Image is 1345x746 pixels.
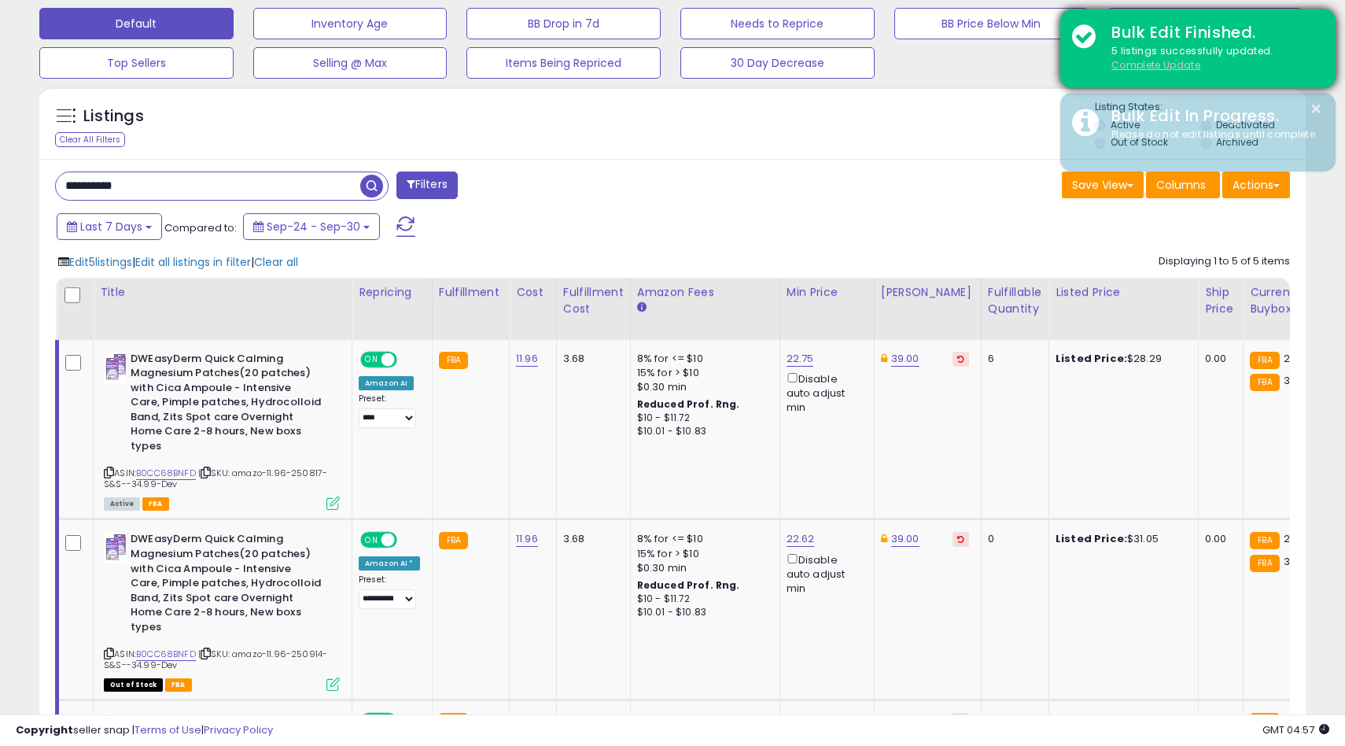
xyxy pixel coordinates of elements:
div: Preset: [359,393,420,429]
span: | SKU: amazo-11.96-250817-S&S--34.99-Dev [104,467,327,490]
a: 22.62 [787,531,815,547]
div: 8% for <= $10 [637,532,768,546]
div: 0.00 [1205,352,1231,366]
span: Edit 5 listings [69,254,132,270]
a: 39.00 [891,531,919,547]
span: 31.05 [1284,554,1309,569]
a: 22.75 [787,351,814,367]
a: B0CC68BNFD [136,648,196,661]
div: Fulfillment Cost [563,284,624,317]
div: 15% for > $10 [637,366,768,380]
div: Cost [516,284,550,301]
button: Top Sellers [39,47,234,79]
button: Items Being Repriced [466,47,661,79]
img: 41Y3gWSrIYL._SL40_.jpg [104,532,127,563]
b: DWEasyDerm Quick Calming Magnesium Patches(20 patches) with Cica Ampoule - Intensive Care, Pimple... [131,352,322,458]
div: [PERSON_NAME] [881,284,975,301]
div: Listed Price [1056,284,1192,301]
a: Terms of Use [134,722,201,737]
button: Inventory Age [253,8,448,39]
small: FBA [1250,532,1279,549]
a: 11.96 [516,351,538,367]
div: 5 listings successfully updated. [1100,44,1324,73]
div: $10 - $11.72 [637,412,768,425]
div: Current Buybox Price [1250,284,1331,317]
button: Sep-24 - Sep-30 [243,213,380,240]
span: Last 7 Days [80,219,142,235]
span: 31.05 [1284,373,1309,388]
span: FBA [165,678,192,692]
span: 28.28 [1284,531,1312,546]
button: Filters [396,172,458,199]
div: $0.30 min [637,380,768,394]
span: OFF [395,353,420,366]
div: $10.01 - $10.83 [637,606,768,619]
strong: Copyright [16,722,73,737]
div: $10.01 - $10.83 [637,425,768,438]
div: Fulfillment [439,284,503,301]
span: FBA [142,497,169,511]
button: 30 Day Decrease [680,47,875,79]
small: FBA [439,532,468,549]
b: Reduced Prof. Rng. [637,397,740,411]
div: ASIN: [104,532,340,689]
a: Privacy Policy [204,722,273,737]
div: $10 - $11.72 [637,593,768,606]
span: Compared to: [164,220,237,235]
small: FBA [1250,374,1279,391]
div: Title [100,284,345,301]
span: | SKU: amazo-11.96-250914-S&S--34.99-Dev [104,648,327,671]
div: Ship Price [1205,284,1236,317]
a: B0CC68BNFD [136,467,196,480]
span: All listings that are currently out of stock and unavailable for purchase on Amazon [104,678,163,692]
div: Bulk Edit In Progress. [1100,105,1324,127]
b: DWEasyDerm Quick Calming Magnesium Patches(20 patches) with Cica Ampoule - Intensive Care, Pimple... [131,532,322,638]
button: Non Competitive [1107,8,1302,39]
button: Columns [1146,172,1220,198]
div: seller snap | | [16,723,273,738]
div: 8% for <= $10 [637,352,768,366]
div: $31.05 [1056,532,1186,546]
div: 3.68 [563,352,618,366]
button: BB Drop in 7d [466,8,661,39]
small: FBA [1250,352,1279,369]
div: Min Price [787,284,868,301]
div: Preset: [359,574,420,610]
button: Actions [1222,172,1290,198]
button: BB Price Below Min [894,8,1089,39]
span: Sep-24 - Sep-30 [267,219,360,235]
button: Selling @ Max [253,47,448,79]
div: 15% for > $10 [637,547,768,561]
div: Fulfillable Quantity [988,284,1042,317]
span: Edit all listings in filter [135,254,251,270]
div: Amazon AI [359,376,414,390]
u: Complete Update [1111,58,1200,72]
button: × [1310,99,1322,119]
span: All listings currently available for purchase on Amazon [104,497,140,511]
div: Amazon AI * [359,556,420,571]
div: Amazon Fees [637,284,773,301]
div: ASIN: [104,352,340,509]
small: FBA [439,352,468,369]
b: Reduced Prof. Rng. [637,578,740,592]
div: 0.00 [1205,532,1231,546]
img: 41Y3gWSrIYL._SL40_.jpg [104,352,127,383]
button: Save View [1062,172,1144,198]
div: $0.30 min [637,561,768,575]
small: Amazon Fees. [637,301,647,315]
div: $28.29 [1056,352,1186,366]
div: 0 [988,532,1037,546]
div: Repricing [359,284,426,301]
a: 39.00 [891,351,919,367]
b: Listed Price: [1056,351,1127,366]
span: ON [362,353,381,366]
button: Last 7 Days [57,213,162,240]
button: Needs to Reprice [680,8,875,39]
div: 6 [988,352,1037,366]
small: FBA [1250,555,1279,572]
span: ON [362,534,381,547]
div: Displaying 1 to 5 of 5 items [1159,254,1290,269]
span: 2025-10-9 04:57 GMT [1262,722,1329,737]
a: 11.96 [516,531,538,547]
div: Disable auto adjust min [787,551,862,596]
